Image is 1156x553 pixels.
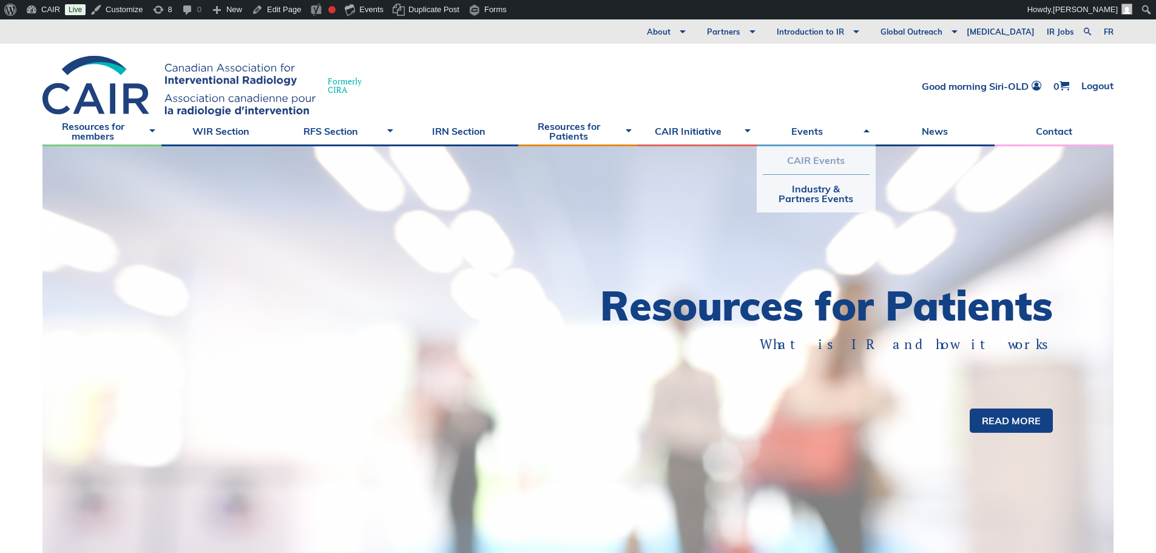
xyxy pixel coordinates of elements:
a: Events [757,116,876,146]
a: fr [1104,28,1114,36]
a: Read more [970,409,1053,433]
img: CIRA [42,56,316,116]
a: Partners [689,19,759,44]
p: What is IR and how it works [621,335,1053,354]
a: News [876,116,995,146]
span: Formerly CIRA [328,77,362,94]
a: FormerlyCIRA [42,56,374,116]
a: CAIR Initiative [638,116,757,146]
a: About [629,19,689,44]
div: Needs improvement [328,6,336,13]
a: Introduction to IR [759,19,862,44]
a: Industry & Partners Events [763,175,870,212]
a: CAIR Events [763,146,870,174]
a: RFS Section [280,116,399,146]
a: [MEDICAL_DATA] [961,19,1041,44]
a: Contact [995,116,1114,146]
a: Good morning Siri-OLD [922,81,1041,91]
a: IR Jobs [1041,19,1080,44]
a: IRN Section [399,116,518,146]
span: [PERSON_NAME] [1053,5,1118,14]
a: WIR Section [161,116,280,146]
a: Resources for members [42,116,161,146]
a: Logout [1081,81,1114,91]
a: Resources for Patients [518,116,637,146]
h1: Resources for Patients [578,285,1053,326]
a: Live [65,4,86,15]
a: Global Outreach [862,19,961,44]
a: 0 [1053,81,1069,91]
